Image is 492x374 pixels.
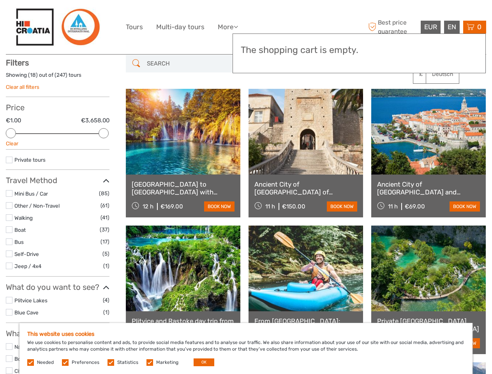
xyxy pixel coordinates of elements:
label: Statistics [117,359,138,366]
span: EUR [424,23,437,31]
a: book now [450,201,480,212]
a: Multi-day tours [156,21,205,33]
h3: Travel Method [6,176,109,185]
a: Ancient City of [GEOGRAPHIC_DATA] of [GEOGRAPHIC_DATA] Day Trip from [GEOGRAPHIC_DATA] - SMALL GROUP [254,180,357,196]
label: Marketing [156,359,178,366]
span: (41) [101,213,109,222]
label: Preferences [72,359,99,366]
div: Clear [6,140,109,147]
a: Boat [14,227,26,233]
img: 888-5733dce5-818b-4ada-984b-f0919fd9084a_logo_big.jpg [15,7,101,47]
span: (17) [101,237,109,246]
label: 247 [56,71,65,79]
a: [GEOGRAPHIC_DATA] to [GEOGRAPHIC_DATA] with Plitvice entrance included [132,180,235,196]
a: Jeep / 4x4 [14,263,41,269]
span: 11 h [265,203,275,210]
a: book now [204,201,235,212]
a: Deutsch [426,67,459,81]
div: €150.00 [282,203,305,210]
span: (85) [99,189,109,198]
a: Self-Drive [14,251,39,257]
a: £ [413,67,440,81]
button: Open LiveChat chat widget [90,12,99,21]
a: Blue Cave [14,309,39,316]
a: Clear all filters [6,84,39,90]
h3: What do you want to do? [6,329,109,338]
a: From [GEOGRAPHIC_DATA]: Canyon Kayaking and Rastoke Village Day Trip [254,317,357,333]
span: (5) [102,249,109,258]
a: book now [327,201,357,212]
a: Mini Bus / Car [14,191,48,197]
button: OK [194,358,214,366]
p: We're away right now. Please check back later! [11,14,88,20]
span: (61) [101,201,109,210]
h3: Price [6,103,109,112]
div: €69.00 [405,203,425,210]
h3: The shopping cart is empty. [241,45,478,56]
label: €1.00 [6,116,21,125]
span: Best price guarantee [366,18,419,35]
span: 12 h [143,203,153,210]
span: (1) [103,261,109,270]
span: 11 h [388,203,398,210]
label: Needed [37,359,54,366]
div: Showing ( ) out of ( ) tours [6,71,109,83]
a: Ancient City of [GEOGRAPHIC_DATA] and [GEOGRAPHIC_DATA] of [GEOGRAPHIC_DATA] Day Trip from [GEOGR... [377,180,480,196]
div: €169.00 [160,203,183,210]
a: Nature & Scenery [14,344,56,350]
a: City Sightseeing [14,368,54,374]
h3: What do you want to see? [6,282,109,292]
a: Bus [14,239,24,245]
strong: Filters [6,58,29,67]
span: (1) [103,308,109,317]
span: (4) [103,296,109,305]
span: (37) [100,225,109,234]
h5: This website uses cookies [27,331,465,337]
a: Boat Tours [14,356,41,362]
a: Private [GEOGRAPHIC_DATA] Tour - from [GEOGRAPHIC_DATA] [377,317,480,333]
div: We use cookies to personalise content and ads, to provide social media features and to analyse ou... [19,323,473,374]
input: SEARCH [144,57,236,71]
label: 18 [30,71,36,79]
a: Other / Non-Travel [14,203,60,209]
a: Private tours [14,157,46,163]
a: Plitvice Lakes [14,297,48,303]
label: €3,658.00 [81,116,109,125]
a: Tours [126,21,143,33]
div: EN [444,21,460,34]
a: More [218,21,238,33]
a: Walking [14,215,33,221]
span: 0 [476,23,483,31]
a: Plitvice and Rastoke day trip from [GEOGRAPHIC_DATA] w/ticket (guar. dep.) [132,317,235,333]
